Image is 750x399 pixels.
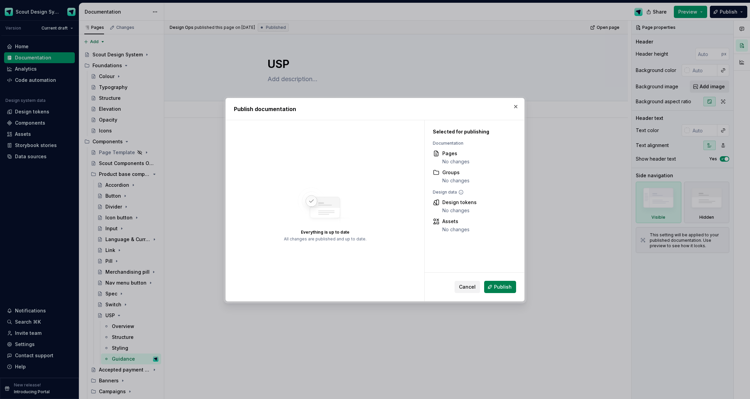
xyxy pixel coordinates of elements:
[433,189,513,195] div: Design data
[484,281,516,293] button: Publish
[234,105,516,113] h2: Publish documentation
[494,284,512,290] span: Publish
[455,281,480,293] button: Cancel
[433,141,513,146] div: Documentation
[442,177,470,184] div: No changes
[442,169,470,176] div: Groups
[442,199,477,206] div: Design tokens
[442,207,477,214] div: No changes
[442,218,470,225] div: Assets
[301,230,350,235] div: Everything is up to date
[284,236,367,242] div: All changes are published and up to date.
[459,284,476,290] span: Cancel
[433,128,513,135] div: Selected for publishing
[442,150,470,157] div: Pages
[442,158,470,165] div: No changes
[442,226,470,233] div: No changes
